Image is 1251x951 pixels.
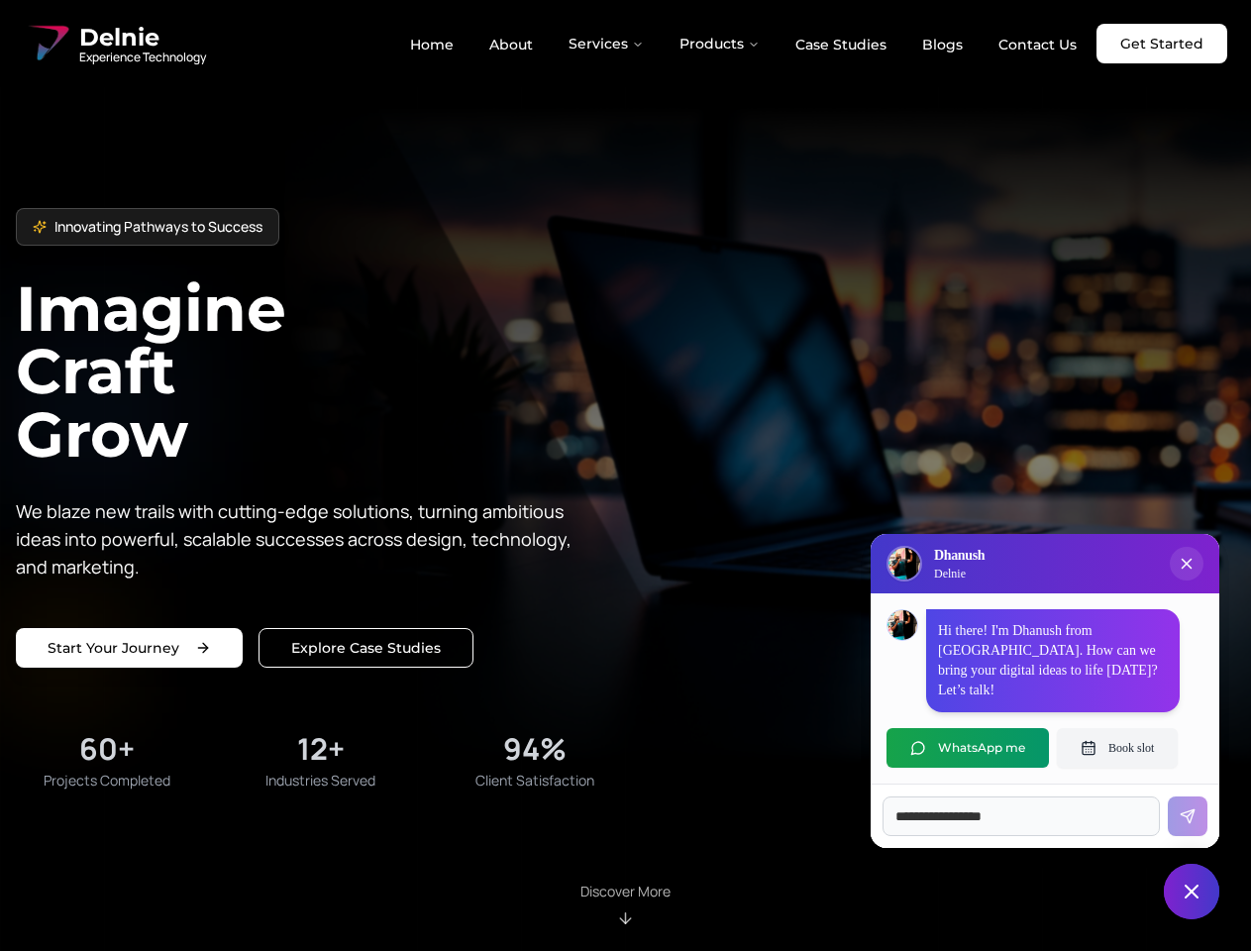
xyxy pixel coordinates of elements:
button: Services [553,24,660,63]
span: Projects Completed [44,771,170,791]
h3: Dhanush [934,546,985,566]
p: We blaze new trails with cutting-edge solutions, turning ambitious ideas into powerful, scalable ... [16,497,586,581]
div: Scroll to About section [580,882,671,927]
div: 60+ [79,731,135,767]
span: Innovating Pathways to Success [54,217,262,237]
button: Products [664,24,776,63]
img: Dhanush [887,610,917,640]
a: Blogs [906,28,979,61]
a: Delnie Logo Full [24,20,206,67]
a: Case Studies [780,28,902,61]
button: Book slot [1057,728,1178,768]
a: Start your project with us [16,628,243,668]
a: Contact Us [983,28,1093,61]
button: Close chat [1164,864,1219,919]
img: Delnie Logo [888,548,920,580]
p: Discover More [580,882,671,901]
span: Industries Served [265,771,375,791]
button: WhatsApp me [886,728,1049,768]
a: About [473,28,549,61]
span: Client Satisfaction [475,771,594,791]
span: Delnie [79,22,206,53]
div: 12+ [297,731,345,767]
nav: Main [394,24,1093,63]
span: Experience Technology [79,50,206,65]
a: Home [394,28,469,61]
a: Explore our solutions [259,628,473,668]
div: 94% [503,731,567,767]
button: Close chat popup [1170,547,1203,581]
img: Delnie Logo [24,20,71,67]
p: Hi there! I'm Dhanush from [GEOGRAPHIC_DATA]. How can we bring your digital ideas to life [DATE]?... [938,621,1168,700]
p: Delnie [934,566,985,581]
a: Get Started [1096,24,1227,63]
h1: Imagine Craft Grow [16,277,626,465]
